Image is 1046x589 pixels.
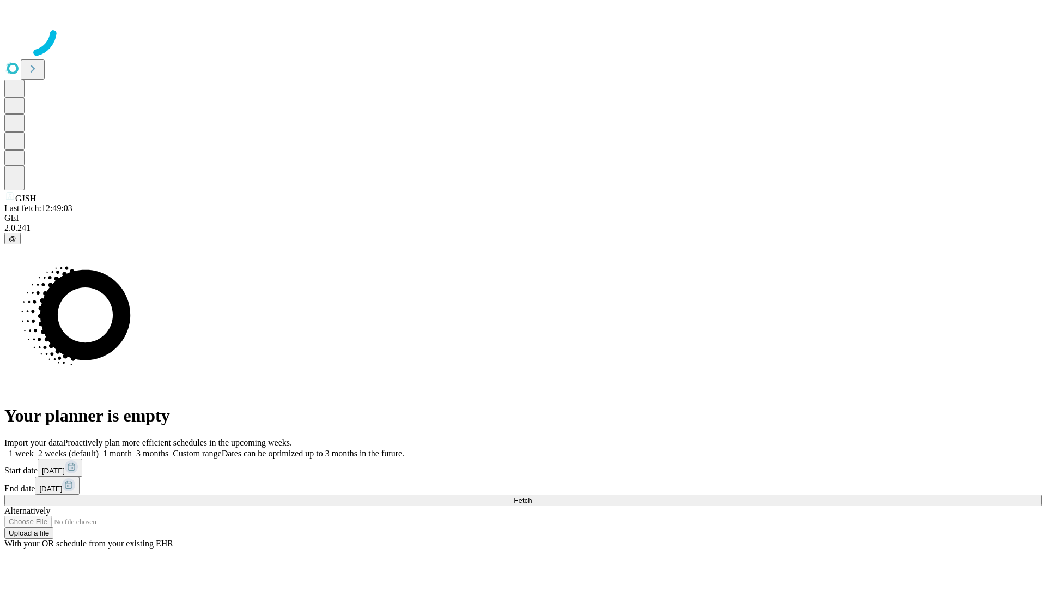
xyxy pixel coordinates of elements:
[9,235,16,243] span: @
[4,459,1042,477] div: Start date
[4,438,63,447] span: Import your data
[103,449,132,458] span: 1 month
[38,449,99,458] span: 2 weeks (default)
[9,449,34,458] span: 1 week
[4,223,1042,233] div: 2.0.241
[4,527,53,539] button: Upload a file
[38,459,82,477] button: [DATE]
[4,506,50,515] span: Alternatively
[4,233,21,244] button: @
[35,477,80,495] button: [DATE]
[4,213,1042,223] div: GEI
[222,449,404,458] span: Dates can be optimized up to 3 months in the future.
[4,477,1042,495] div: End date
[514,496,532,504] span: Fetch
[136,449,168,458] span: 3 months
[42,467,65,475] span: [DATE]
[4,406,1042,426] h1: Your planner is empty
[63,438,292,447] span: Proactively plan more efficient schedules in the upcoming weeks.
[15,194,36,203] span: GJSH
[4,539,173,548] span: With your OR schedule from your existing EHR
[173,449,221,458] span: Custom range
[4,495,1042,506] button: Fetch
[39,485,62,493] span: [DATE]
[4,203,72,213] span: Last fetch: 12:49:03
